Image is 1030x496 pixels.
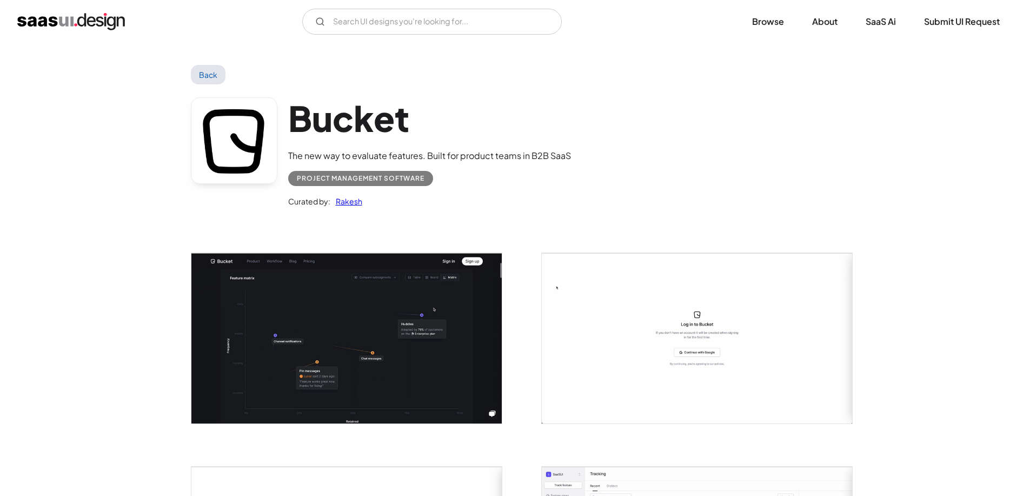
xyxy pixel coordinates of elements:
a: Rakesh [330,195,362,208]
img: 65b73cfd80c184325a7c3f91_bucket%20Home%20Screen.png [191,253,502,423]
div: Curated by: [288,195,330,208]
a: About [799,10,850,34]
input: Search UI designs you're looking for... [302,9,562,35]
a: SaaS Ai [853,10,909,34]
a: home [17,13,125,30]
a: open lightbox [191,253,502,423]
a: open lightbox [542,253,852,423]
a: Browse [739,10,797,34]
img: 65b73cfc7771d0b8c89ad3ef_bucket%20Login%20screen.png [542,253,852,423]
div: Project Management Software [297,172,424,185]
div: The new way to evaluate features. Built for product teams in B2B SaaS [288,149,571,162]
form: Email Form [302,9,562,35]
a: Back [191,65,226,84]
a: Submit UI Request [911,10,1013,34]
h1: Bucket [288,97,571,139]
